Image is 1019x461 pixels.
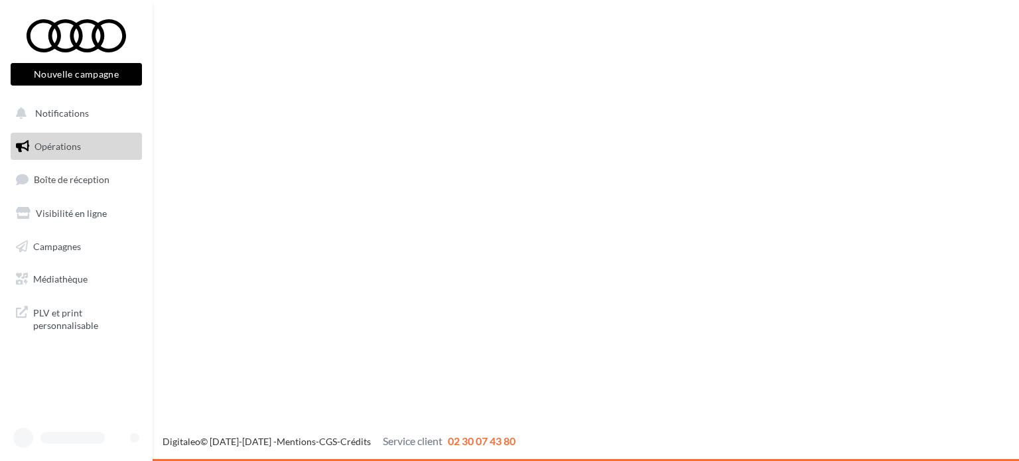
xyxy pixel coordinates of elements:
[163,436,200,447] a: Digitaleo
[319,436,337,447] a: CGS
[277,436,316,447] a: Mentions
[34,141,81,152] span: Opérations
[8,233,145,261] a: Campagnes
[33,273,88,285] span: Médiathèque
[35,107,89,119] span: Notifications
[36,208,107,219] span: Visibilité en ligne
[33,304,137,332] span: PLV et print personnalisable
[34,174,109,185] span: Boîte de réception
[340,436,371,447] a: Crédits
[8,165,145,194] a: Boîte de réception
[8,298,145,338] a: PLV et print personnalisable
[448,434,515,447] span: 02 30 07 43 80
[163,436,515,447] span: © [DATE]-[DATE] - - -
[11,63,142,86] button: Nouvelle campagne
[8,200,145,228] a: Visibilité en ligne
[33,240,81,251] span: Campagnes
[8,99,139,127] button: Notifications
[8,265,145,293] a: Médiathèque
[383,434,442,447] span: Service client
[8,133,145,161] a: Opérations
